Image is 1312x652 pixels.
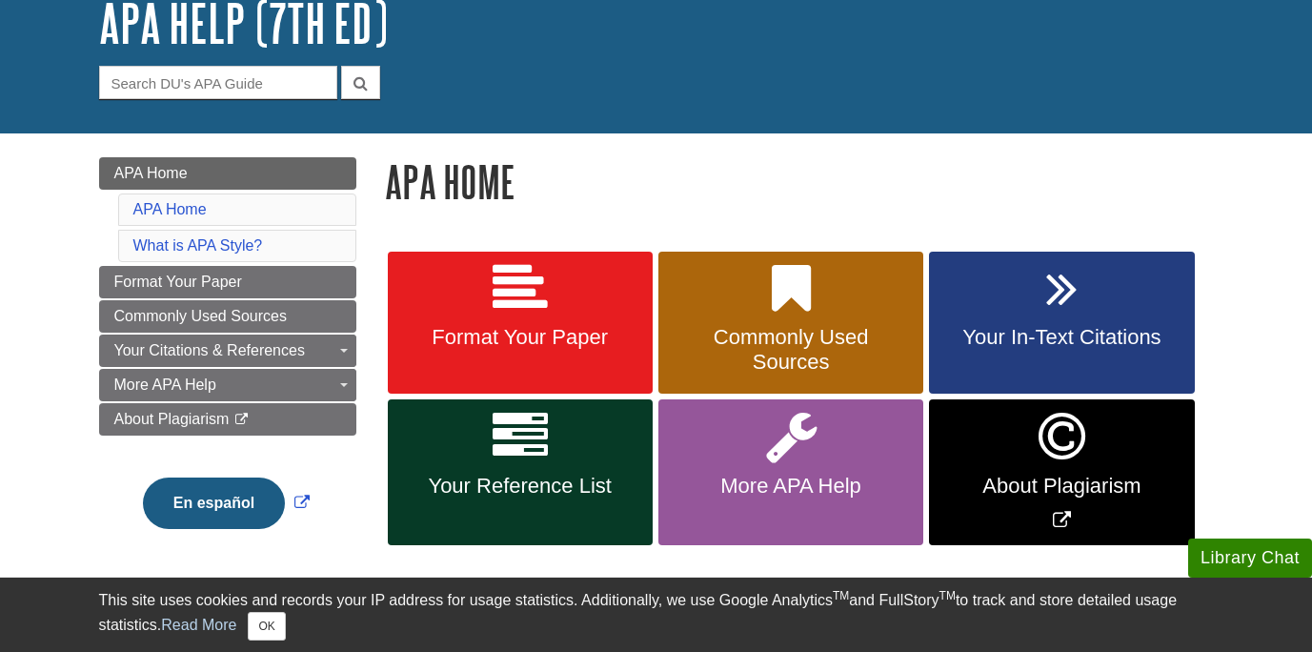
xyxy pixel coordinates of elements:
[402,474,638,499] span: Your Reference List
[99,335,356,367] a: Your Citations & References
[658,399,923,545] a: More APA Help
[143,478,285,529] button: En español
[233,414,250,426] i: This link opens in a new window
[402,325,638,350] span: Format Your Paper
[673,474,909,499] span: More APA Help
[939,589,956,602] sup: TM
[99,66,337,99] input: Search DU's APA Guide
[248,612,285,641] button: Close
[1188,539,1312,578] button: Library Chat
[99,369,356,401] a: More APA Help
[388,399,653,545] a: Your Reference List
[138,495,314,511] a: Link opens in new window
[133,237,263,254] a: What is APA Style?
[114,308,287,324] span: Commonly Used Sources
[133,201,207,217] a: APA Home
[99,266,356,298] a: Format Your Paper
[99,300,356,333] a: Commonly Used Sources
[673,325,909,375] span: Commonly Used Sources
[929,252,1194,395] a: Your In-Text Citations
[114,411,230,427] span: About Plagiarism
[161,617,236,633] a: Read More
[658,252,923,395] a: Commonly Used Sources
[114,377,216,393] span: More APA Help
[114,165,188,181] span: APA Home
[929,399,1194,545] a: Link opens in new window
[833,589,849,602] sup: TM
[114,274,242,290] span: Format Your Paper
[388,252,653,395] a: Format Your Paper
[385,157,1214,206] h1: APA Home
[99,157,356,561] div: Guide Page Menu
[99,157,356,190] a: APA Home
[99,589,1214,641] div: This site uses cookies and records your IP address for usage statistics. Additionally, we use Goo...
[943,325,1180,350] span: Your In-Text Citations
[99,403,356,436] a: About Plagiarism
[943,474,1180,499] span: About Plagiarism
[114,342,305,358] span: Your Citations & References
